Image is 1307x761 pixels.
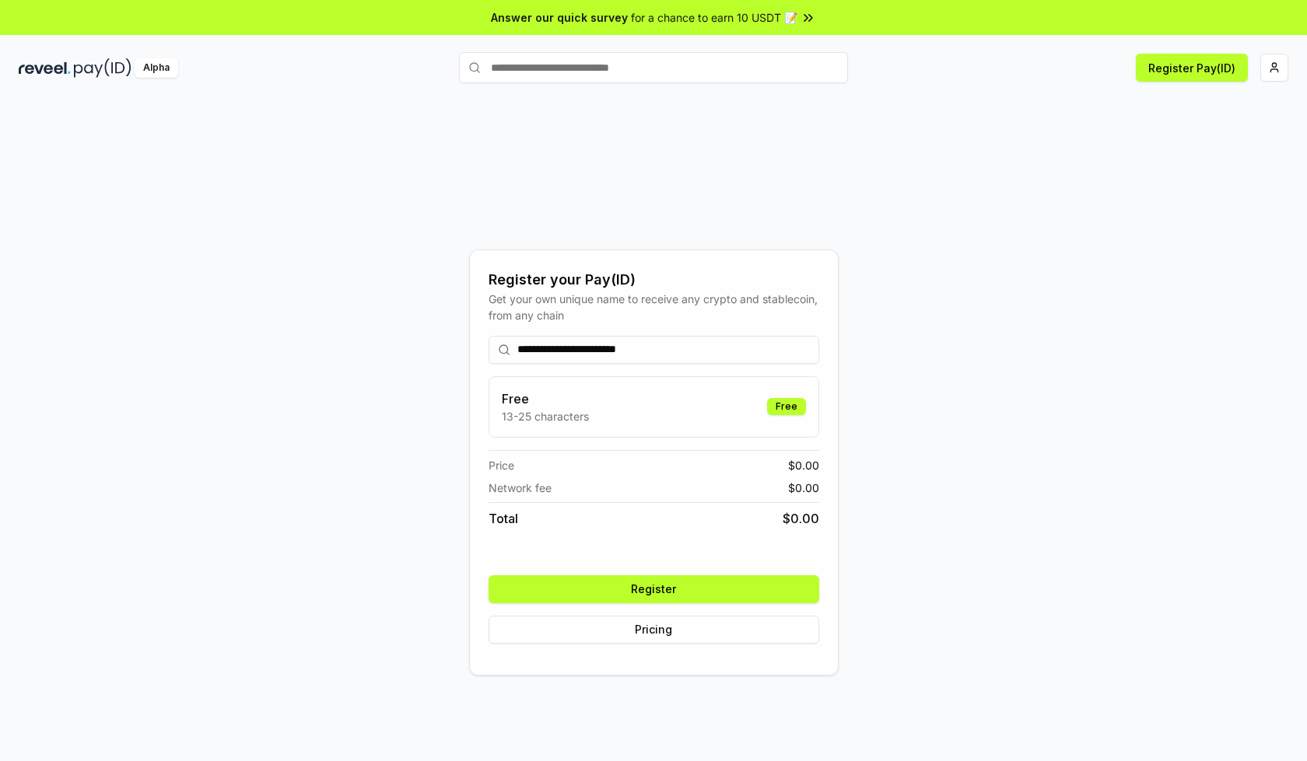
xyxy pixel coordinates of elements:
div: Free [767,398,806,415]
p: 13-25 characters [502,408,589,424]
span: $ 0.00 [788,457,819,473]
span: Answer our quick survey [491,9,628,26]
span: Total [489,509,518,528]
img: pay_id [74,58,131,78]
img: reveel_dark [19,58,71,78]
button: Pricing [489,616,819,644]
span: for a chance to earn 10 USDT 📝 [631,9,797,26]
span: $ 0.00 [788,480,819,496]
button: Register [489,575,819,603]
span: $ 0.00 [783,509,819,528]
span: Network fee [489,480,552,496]
span: Price [489,457,514,473]
h3: Free [502,389,589,408]
button: Register Pay(ID) [1136,54,1248,82]
div: Get your own unique name to receive any crypto and stablecoin, from any chain [489,291,819,323]
div: Register your Pay(ID) [489,269,819,291]
div: Alpha [135,58,178,78]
